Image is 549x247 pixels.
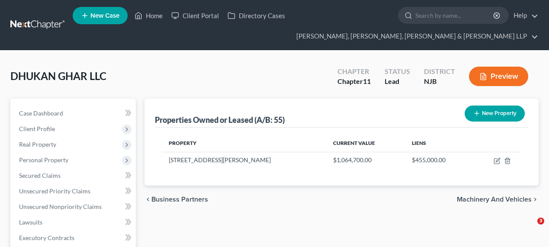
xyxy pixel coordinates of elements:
a: Help [509,8,538,23]
div: Chapter [337,67,371,77]
span: Executory Contracts [19,234,74,241]
td: [STREET_ADDRESS][PERSON_NAME] [162,152,326,168]
div: Lead [385,77,410,87]
a: Client Portal [167,8,223,23]
a: Lawsuits [12,215,136,230]
span: Case Dashboard [19,109,63,117]
a: Unsecured Priority Claims [12,183,136,199]
button: chevron_left Business Partners [144,196,208,203]
a: Home [130,8,167,23]
input: Search by name... [415,7,494,23]
div: Chapter [337,77,371,87]
a: Directory Cases [223,8,289,23]
span: Personal Property [19,156,68,164]
th: Liens [405,135,472,152]
a: Executory Contracts [12,230,136,246]
span: 11 [363,77,371,85]
div: District [424,67,455,77]
a: Unsecured Nonpriority Claims [12,199,136,215]
i: chevron_left [144,196,151,203]
span: Unsecured Nonpriority Claims [19,203,102,210]
span: Unsecured Priority Claims [19,187,90,195]
span: DHUKAN GHAR LLC [10,70,106,82]
span: New Case [90,13,119,19]
th: Property [162,135,326,152]
button: Machinery and Vehicles chevron_right [457,196,539,203]
span: 3 [537,218,544,225]
a: Secured Claims [12,168,136,183]
span: Business Partners [151,196,208,203]
span: Client Profile [19,125,55,132]
span: Secured Claims [19,172,61,179]
span: Real Property [19,141,56,148]
i: chevron_right [532,196,539,203]
td: $455,000.00 [405,152,472,168]
div: Properties Owned or Leased (A/B: 55) [155,115,285,125]
th: Current Value [326,135,405,152]
a: Case Dashboard [12,106,136,121]
div: NJB [424,77,455,87]
span: Machinery and Vehicles [457,196,532,203]
button: Preview [469,67,528,86]
div: Status [385,67,410,77]
a: [PERSON_NAME], [PERSON_NAME], [PERSON_NAME] & [PERSON_NAME] LLP [292,29,538,44]
span: Lawsuits [19,218,42,226]
td: $1,064,700.00 [326,152,405,168]
iframe: Intercom live chat [520,218,540,238]
button: New Property [465,106,525,122]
